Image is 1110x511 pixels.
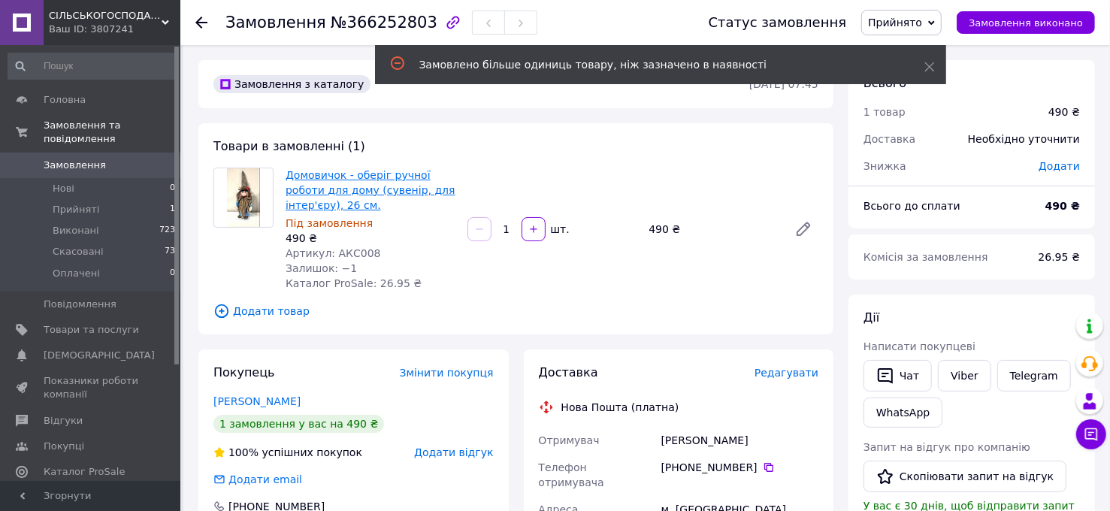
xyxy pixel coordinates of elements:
button: Замовлення виконано [957,11,1095,34]
div: Додати email [212,472,304,487]
span: 73 [165,245,175,259]
span: Написати покупцеві [864,340,975,352]
span: Товари та послуги [44,323,139,337]
span: Покупець [213,365,275,379]
span: Додати товар [213,303,818,319]
span: Знижка [864,160,906,172]
input: Пошук [8,53,177,80]
span: 1 товар [864,106,906,118]
span: 100% [228,446,259,458]
b: 490 ₴ [1045,200,1080,212]
a: Viber [938,360,991,392]
img: Домовичок - оберіг ручної роботи для дому (сувенір, для інтер'єру), 26 см. [227,168,261,227]
span: Отримувач [539,434,600,446]
span: 26.95 ₴ [1039,251,1080,263]
span: 0 [170,182,175,195]
span: Під замовлення [286,217,373,229]
button: Скопіювати запит на відгук [864,461,1066,492]
span: Доставка [539,365,598,379]
span: [DEMOGRAPHIC_DATA] [44,349,155,362]
span: 0 [170,267,175,280]
span: Оплачені [53,267,100,280]
div: Замовлення з каталогу [213,75,371,93]
span: Всього до сплати [864,200,960,212]
a: Домовичок - оберіг ручної роботи для дому (сувенір, для інтер'єру), 26 см. [286,169,455,211]
span: Каталог ProSale: 26.95 ₴ [286,277,422,289]
span: Замовлення та повідомлення [44,119,180,146]
div: Нова Пошта (платна) [558,400,683,415]
span: Змінити покупця [400,367,494,379]
span: Нові [53,182,74,195]
div: Замовлено більше одиниць товару, ніж зазначено в наявності [419,57,887,72]
div: 1 замовлення у вас на 490 ₴ [213,415,384,433]
span: Артикул: АКС008 [286,247,381,259]
span: Комісія за замовлення [864,251,988,263]
div: Додати email [227,472,304,487]
span: 1 [170,203,175,216]
div: [PERSON_NAME] [658,427,821,454]
div: Необхідно уточнити [959,122,1089,156]
span: Показники роботи компанії [44,374,139,401]
div: Повернутися назад [195,15,207,30]
div: [PHONE_NUMBER] [661,460,818,475]
button: Чат з покупцем [1076,419,1106,449]
span: Каталог ProSale [44,465,125,479]
span: Доставка [864,133,915,145]
span: Телефон отримувача [539,461,604,488]
span: 723 [159,224,175,237]
span: Повідомлення [44,298,116,311]
span: Виконані [53,224,99,237]
span: №366252803 [331,14,437,32]
div: Статус замовлення [709,15,847,30]
div: 490 ₴ [643,219,782,240]
span: Залишок: −1 [286,262,357,274]
a: Редагувати [788,214,818,244]
span: Замовлення [225,14,326,32]
div: 490 ₴ [1048,104,1080,119]
div: успішних покупок [213,445,362,460]
span: Додати відгук [414,446,493,458]
span: Дії [864,310,879,325]
span: Додати [1039,160,1080,172]
span: Скасовані [53,245,104,259]
a: [PERSON_NAME] [213,395,301,407]
span: Замовлення виконано [969,17,1083,29]
a: Telegram [997,360,1071,392]
span: Відгуки [44,414,83,428]
span: Запит на відгук про компанію [864,441,1030,453]
span: Замовлення [44,159,106,172]
span: Редагувати [755,367,818,379]
span: Прийнято [868,17,922,29]
span: Покупці [44,440,84,453]
button: Чат [864,360,932,392]
div: 490 ₴ [286,231,455,246]
a: WhatsApp [864,398,942,428]
div: шт. [547,222,571,237]
span: СІЛЬСЬКОГОСПОДАРСЬКА ПАЛАТА ЗАПОРІЗЬКОГО РАЙОНУ [49,9,162,23]
span: Товари в замовленні (1) [213,139,365,153]
span: Прийняті [53,203,99,216]
span: Головна [44,93,86,107]
div: Ваш ID: 3807241 [49,23,180,36]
